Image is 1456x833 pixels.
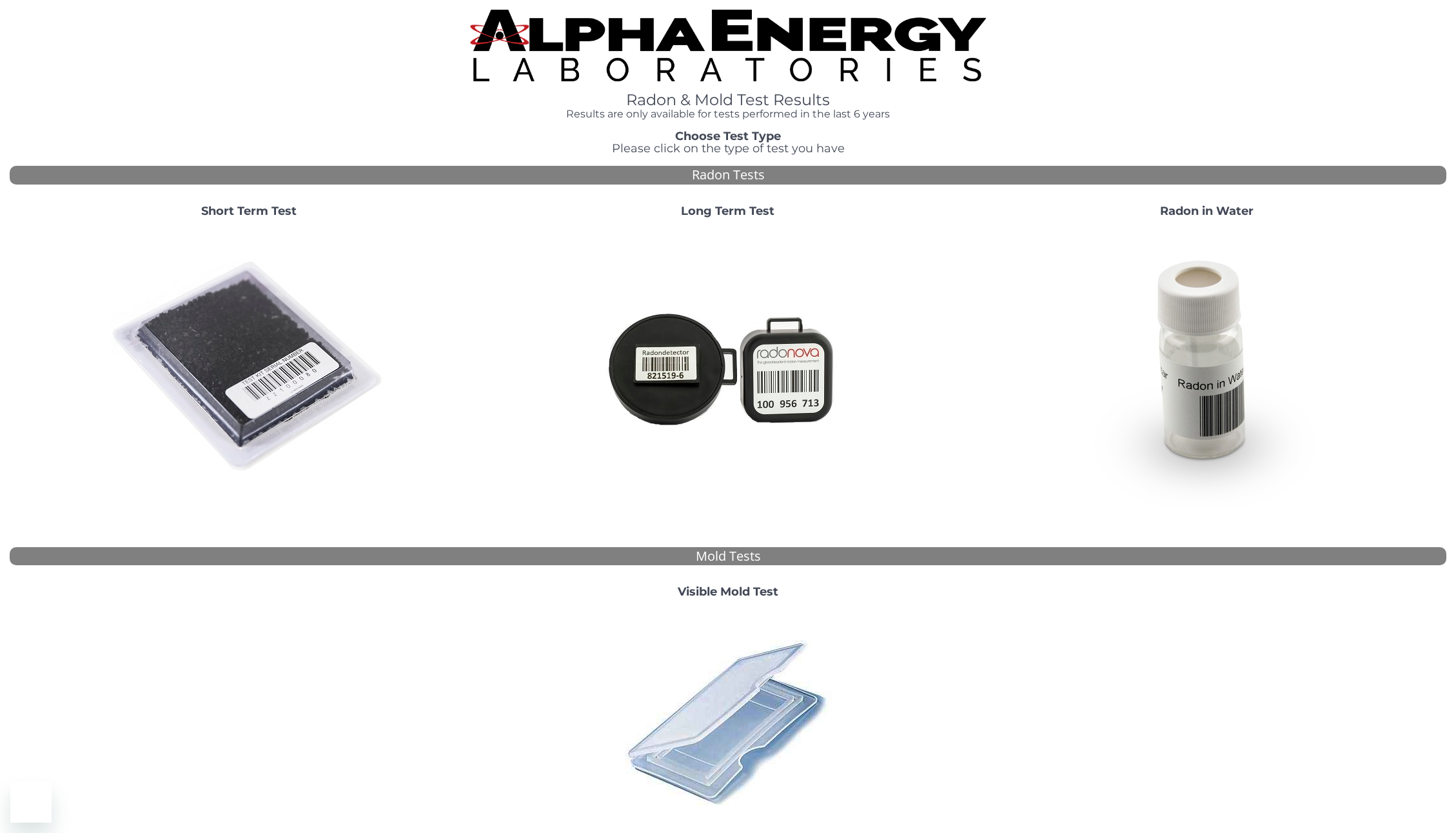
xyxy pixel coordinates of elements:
strong: Long Term Test [681,204,774,218]
h4: Results are only available for tests performed in the last 6 years [440,108,1015,120]
span: Please click on the type of test you have [612,141,845,156]
div: Mold Tests [10,547,1446,566]
img: Radtrak2vsRadtrak3.jpg [589,228,867,506]
iframe: Button to launch messaging window [10,781,52,823]
strong: Choose Test Type [675,129,781,143]
div: Radon Tests [10,166,1446,185]
h1: Radon & Mold Test Results [440,92,1015,108]
img: TightCrop.jpg [470,10,986,81]
img: RadoninWater.jpg [1068,228,1346,506]
strong: Visible Mold Test [678,585,778,599]
strong: Radon in Water [1160,204,1254,218]
strong: Short Term Test [201,204,297,218]
img: ShortTerm.jpg [110,228,388,506]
